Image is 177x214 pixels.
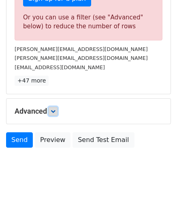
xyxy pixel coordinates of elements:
h5: Advanced [15,107,162,116]
small: [EMAIL_ADDRESS][DOMAIN_NAME] [15,64,105,70]
a: Send Test Email [73,132,134,148]
a: Preview [35,132,70,148]
small: [PERSON_NAME][EMAIL_ADDRESS][DOMAIN_NAME] [15,55,148,61]
a: +47 more [15,76,49,86]
div: Or you can use a filter (see "Advanced" below) to reduce the number of rows [23,13,154,31]
a: Send [6,132,33,148]
small: [PERSON_NAME][EMAIL_ADDRESS][DOMAIN_NAME] [15,46,148,52]
iframe: Chat Widget [136,175,177,214]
